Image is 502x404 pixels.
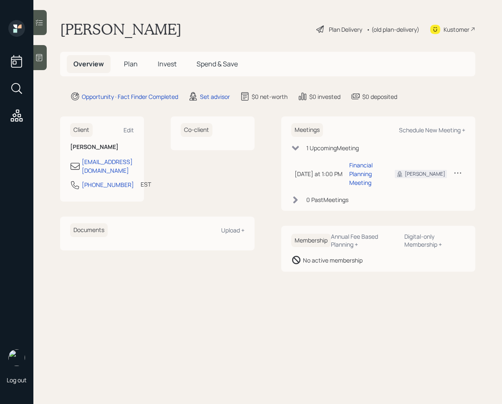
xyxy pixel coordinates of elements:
div: [PHONE_NUMBER] [82,180,134,189]
div: Schedule New Meeting + [399,126,465,134]
div: Edit [124,126,134,134]
div: Annual Fee Based Planning + [331,232,398,248]
div: Plan Delivery [329,25,362,34]
span: Spend & Save [197,59,238,68]
div: [EMAIL_ADDRESS][DOMAIN_NAME] [82,157,134,175]
h6: [PERSON_NAME] [70,144,134,151]
div: Opportunity · Fact Finder Completed [82,92,178,101]
div: Log out [7,376,27,384]
div: Set advisor [200,92,230,101]
span: Overview [73,59,104,68]
div: Financial Planning Meeting [349,161,382,187]
div: $0 deposited [362,92,397,101]
span: Invest [158,59,177,68]
h6: Co-client [181,123,212,137]
h6: Meetings [291,123,323,137]
div: Kustomer [444,25,469,34]
h1: [PERSON_NAME] [60,20,182,38]
div: • (old plan-delivery) [366,25,419,34]
div: $0 invested [309,92,341,101]
div: EST [141,180,151,189]
div: [DATE] at 1:00 PM [295,169,343,178]
div: 0 Past Meeting s [306,195,348,204]
div: $0 net-worth [252,92,288,101]
div: Digital-only Membership + [404,232,465,248]
h6: Documents [70,223,108,237]
div: No active membership [303,256,363,265]
span: Plan [124,59,138,68]
h6: Membership [291,234,331,247]
img: retirable_logo.png [8,349,25,366]
div: 1 Upcoming Meeting [306,144,359,152]
div: [PERSON_NAME] [405,170,445,178]
h6: Client [70,123,93,137]
div: Upload + [221,226,245,234]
